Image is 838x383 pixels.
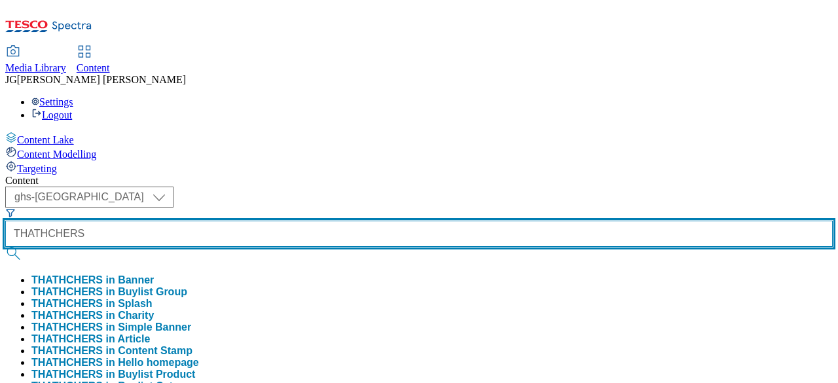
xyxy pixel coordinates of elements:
[77,62,110,73] span: Content
[5,132,833,146] a: Content Lake
[17,134,74,145] span: Content Lake
[118,345,192,356] span: Content Stamp
[31,357,199,369] button: THATHCHERS in Hello homepage
[118,357,199,368] span: Hello homepage
[31,357,199,369] div: THATHCHERS in
[77,46,110,74] a: Content
[5,221,833,247] input: Search
[5,175,833,187] div: Content
[118,286,187,297] span: Buylist Group
[5,208,16,218] svg: Search Filters
[31,274,154,286] button: THATHCHERS in Banner
[5,62,66,73] span: Media Library
[31,298,153,310] button: THATHCHERS in Splash
[31,286,187,298] div: THATHCHERS in
[31,96,73,107] a: Settings
[31,310,154,321] button: THATHCHERS in Charity
[5,160,833,175] a: Targeting
[5,146,833,160] a: Content Modelling
[31,109,72,120] a: Logout
[31,286,187,298] button: THATHCHERS in Buylist Group
[31,321,191,333] button: THATHCHERS in Simple Banner
[31,345,192,357] div: THATHCHERS in
[17,149,96,160] span: Content Modelling
[17,163,57,174] span: Targeting
[31,333,150,345] button: THATHCHERS in Article
[31,369,195,380] button: THATHCHERS in Buylist Product
[31,345,192,357] button: THATHCHERS in Content Stamp
[17,74,186,85] span: [PERSON_NAME] [PERSON_NAME]
[5,46,66,74] a: Media Library
[5,74,17,85] span: JG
